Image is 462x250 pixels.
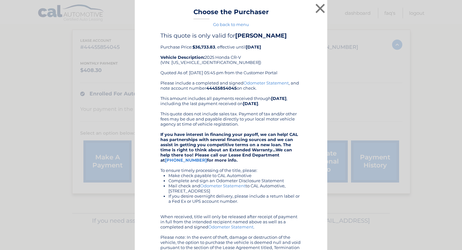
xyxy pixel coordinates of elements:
a: [PHONE_NUMBER] [165,157,207,163]
h4: This quote is only valid for [160,32,302,39]
a: Odometer Statement [200,183,245,188]
b: [DATE] [243,101,258,106]
li: Make check payable to CAL Automotive [168,173,302,178]
b: [DATE] [271,96,287,101]
li: Mail check and to CAL Automotive, [STREET_ADDRESS] [168,183,302,193]
b: [DATE] [246,44,261,49]
a: Odometer Statement [208,224,253,229]
div: Purchase Price: , effective until 2025 Honda CR-V (VIN: [US_VEHICLE_IDENTIFICATION_NUMBER]) Quote... [160,32,302,80]
b: 44455854045 [206,85,237,91]
li: If you desire overnight delivery, please include a return label or a Fed Ex or UPS account number. [168,193,302,204]
button: × [314,2,327,15]
a: Go back to menu [213,22,249,27]
b: $36,733.83 [193,44,215,49]
strong: Vehicle Description: [160,55,205,60]
strong: If you have interest in financing your payoff, we can help! CAL has partnerships with several fin... [160,132,298,163]
h3: Choose the Purchaser [193,8,269,19]
a: Odometer Statement [244,80,289,85]
li: Complete and sign an Odometer Disclosure Statement [168,178,302,183]
b: [PERSON_NAME] [235,32,287,39]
